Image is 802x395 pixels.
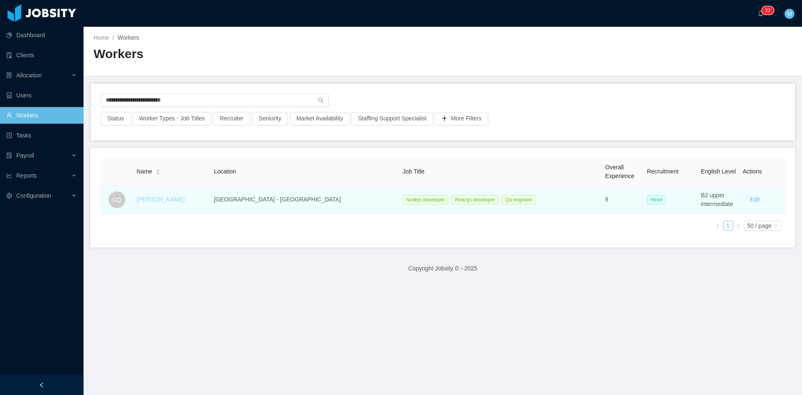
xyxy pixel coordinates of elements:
td: B2 upper intermediate [698,186,739,214]
a: Edit [750,196,760,203]
a: icon: pie-chartDashboard [6,27,77,43]
span: Reactjs developer [452,195,498,204]
i: icon: bell [758,10,764,16]
span: Hired [647,195,666,204]
li: Previous Page [713,221,723,231]
i: icon: setting [6,193,12,199]
span: Configuration [16,192,51,199]
span: English Level [701,168,736,175]
span: Nodejs developer [403,195,448,204]
li: 1 [723,221,733,231]
button: icon: plusMore Filters [435,112,488,125]
span: Workers [117,34,139,41]
span: Location [214,168,236,175]
i: icon: line-chart [6,173,12,178]
i: icon: solution [6,72,12,78]
a: icon: profileTasks [6,127,77,144]
span: Allocation [16,72,42,79]
a: icon: auditClients [6,47,77,64]
span: Qa engineer [502,195,536,204]
li: Next Page [733,221,743,231]
a: icon: userWorkers [6,107,77,124]
i: icon: caret-up [156,168,160,171]
i: icon: file-protect [6,153,12,158]
a: Home [94,34,109,41]
h2: Workers [94,46,443,63]
td: [GEOGRAPHIC_DATA] - [GEOGRAPHIC_DATA] [211,186,399,214]
i: icon: left [716,223,721,228]
button: Recruiter [213,112,250,125]
button: Market Availability [289,112,350,125]
div: 50 / page [747,221,772,230]
td: 8 [602,186,644,214]
div: Sort [155,168,160,174]
span: M [787,9,792,19]
sup: 22 [761,6,774,15]
span: Overall Experience [605,164,634,179]
footer: Copyright Jobsity © - 2025 [84,254,802,283]
span: Job Title [403,168,424,175]
a: [PERSON_NAME] [137,196,185,203]
i: icon: caret-down [156,171,160,174]
span: / [112,34,114,41]
i: icon: right [736,223,741,228]
button: Staffing Support Specialist [351,112,433,125]
span: Reports [16,172,37,179]
p: 2 [765,6,768,15]
button: Worker Types - Job Titles [132,112,211,125]
span: Payroll [16,152,34,159]
button: Status [101,112,131,125]
span: GQ [112,191,122,208]
button: Seniority [252,112,288,125]
span: Actions [743,168,762,175]
span: Recruitment [647,168,678,175]
i: icon: search [318,97,324,103]
span: Name [137,167,152,176]
a: icon: robotUsers [6,87,77,104]
p: 2 [768,6,771,15]
a: 1 [723,221,733,230]
i: icon: down [773,223,778,229]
